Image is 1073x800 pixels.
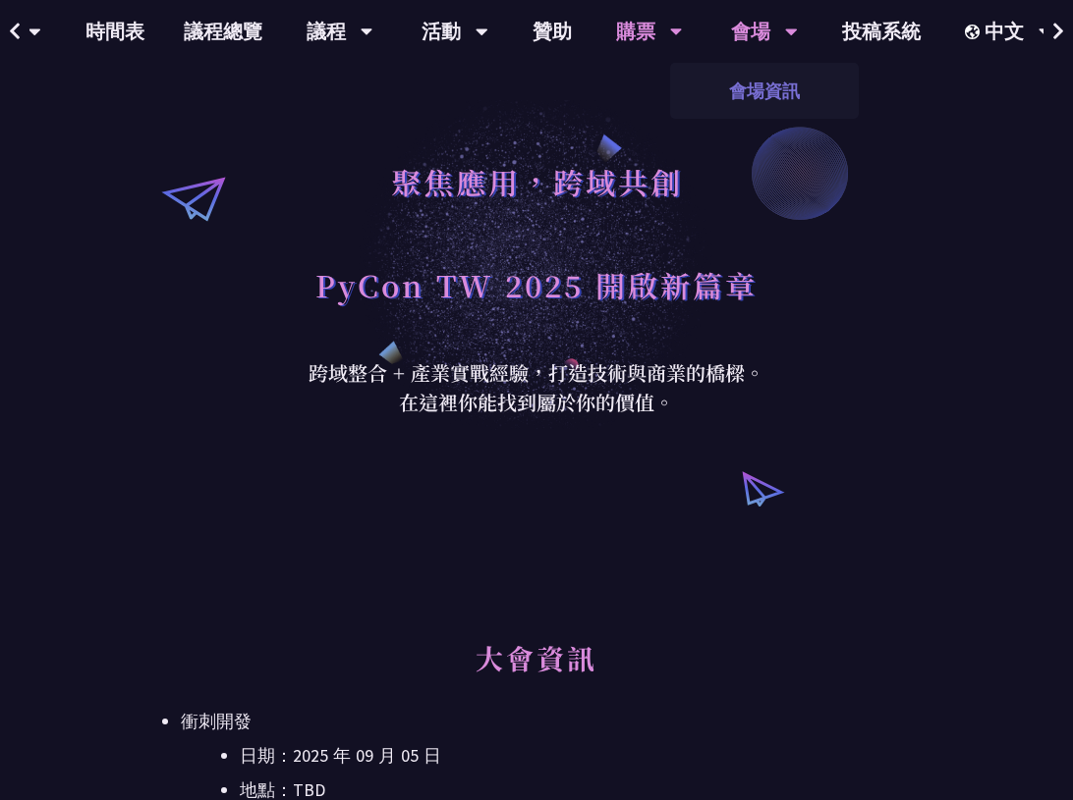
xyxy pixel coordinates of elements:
img: Locale Icon [965,25,985,39]
h1: PyCon TW 2025 開啟新篇章 [315,255,758,314]
a: 會場資訊 [670,68,859,114]
li: 日期：2025 年 09 月 05 日 [240,741,892,771]
h1: 聚焦應用，跨域共創 [391,152,683,211]
h2: 大會資訊 [181,638,892,697]
div: 跨域整合 + 產業實戰經驗，打造技術與商業的橋樑。 在這裡你能找到屬於你的價值。 [296,358,777,417]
